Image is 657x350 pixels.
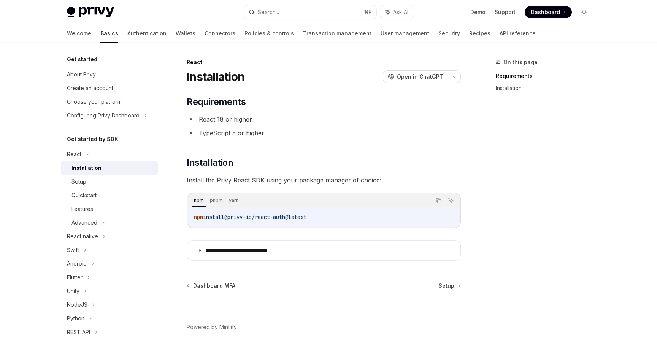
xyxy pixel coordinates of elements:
[303,24,371,43] a: Transaction management
[67,135,118,144] h5: Get started by SDK
[500,24,536,43] a: API reference
[187,70,244,84] h1: Installation
[525,6,572,18] a: Dashboard
[227,196,241,205] div: yarn
[446,196,456,206] button: Ask AI
[61,81,158,95] a: Create an account
[187,282,235,290] a: Dashboard MFA
[61,175,158,188] a: Setup
[258,8,279,17] div: Search...
[187,157,233,169] span: Installation
[71,191,97,200] div: Quickstart
[100,24,118,43] a: Basics
[503,58,538,67] span: On this page
[578,6,590,18] button: Toggle dark mode
[67,314,84,323] div: Python
[67,245,79,255] div: Swift
[381,24,429,43] a: User management
[393,8,408,16] span: Ask AI
[187,175,461,185] span: Install the Privy React SDK using your package manager of choice:
[176,24,195,43] a: Wallets
[364,9,372,15] span: ⌘ K
[61,161,158,175] a: Installation
[192,196,206,205] div: npm
[67,273,83,282] div: Flutter
[187,96,246,108] span: Requirements
[61,188,158,202] a: Quickstart
[67,232,98,241] div: React native
[67,24,91,43] a: Welcome
[71,177,86,186] div: Setup
[67,55,97,64] h5: Get started
[67,97,122,106] div: Choose your platform
[187,128,461,138] li: TypeScript 5 or higher
[496,70,596,82] a: Requirements
[61,68,158,81] a: About Privy
[67,300,87,309] div: NodeJS
[208,196,225,205] div: pnpm
[438,282,454,290] span: Setup
[67,287,79,296] div: Unity
[531,8,560,16] span: Dashboard
[434,196,444,206] button: Copy the contents from the code block
[67,70,96,79] div: About Privy
[61,95,158,109] a: Choose your platform
[244,24,294,43] a: Policies & controls
[383,70,448,83] button: Open in ChatGPT
[438,24,460,43] a: Security
[470,8,486,16] a: Demo
[380,5,414,19] button: Ask AI
[438,282,460,290] a: Setup
[243,5,376,19] button: Search...⌘K
[187,59,461,66] div: React
[194,214,203,220] span: npm
[71,204,93,214] div: Features
[67,259,87,268] div: Android
[127,24,167,43] a: Authentication
[469,24,490,43] a: Recipes
[67,7,114,17] img: light logo
[71,218,97,227] div: Advanced
[187,114,461,125] li: React 18 or higher
[67,111,140,120] div: Configuring Privy Dashboard
[224,214,306,220] span: @privy-io/react-auth@latest
[67,84,113,93] div: Create an account
[67,328,90,337] div: REST API
[203,214,224,220] span: install
[187,323,237,331] a: Powered by Mintlify
[205,24,235,43] a: Connectors
[397,73,443,81] span: Open in ChatGPT
[67,150,81,159] div: React
[496,82,596,94] a: Installation
[193,282,235,290] span: Dashboard MFA
[495,8,516,16] a: Support
[71,163,102,173] div: Installation
[61,202,158,216] a: Features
